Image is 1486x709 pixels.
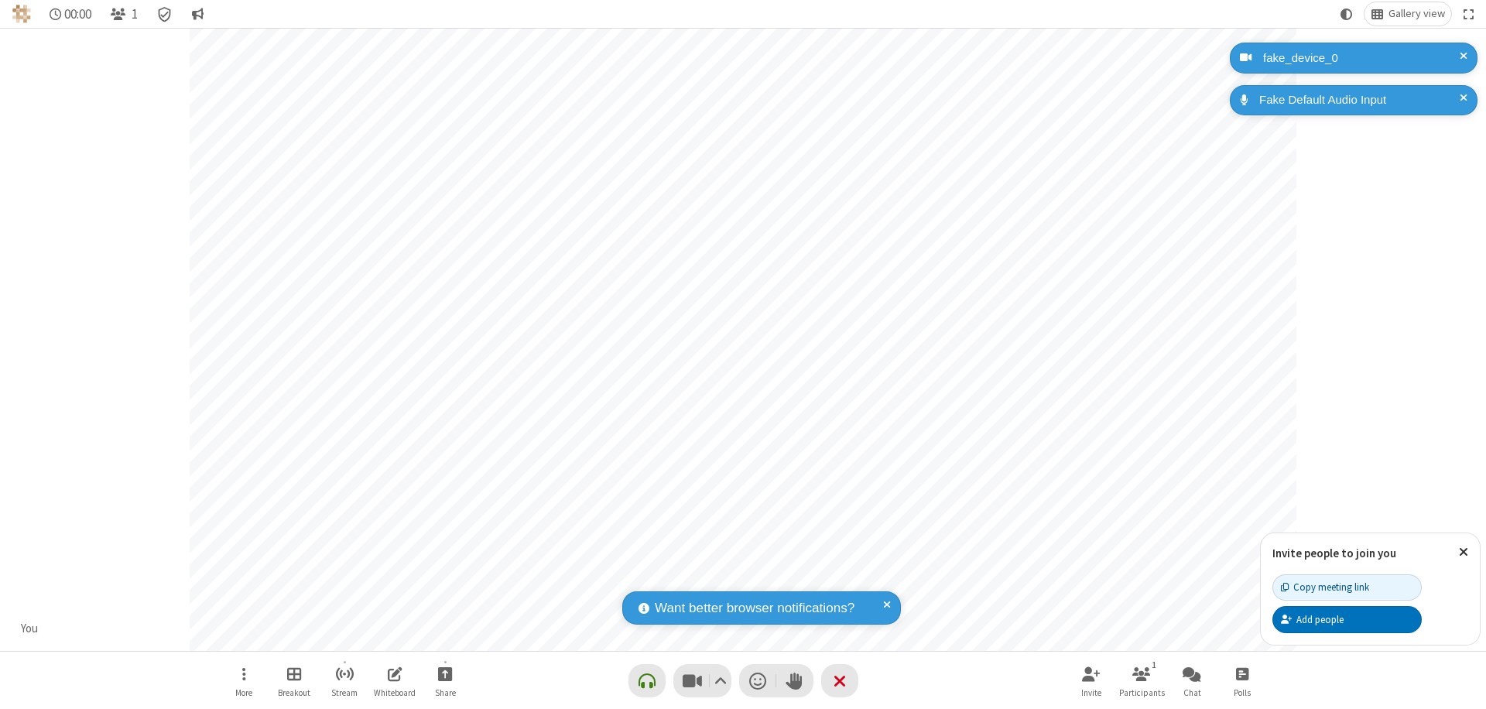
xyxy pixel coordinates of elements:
[235,688,252,697] span: More
[1272,606,1422,632] button: Add people
[776,664,813,697] button: Raise hand
[1081,688,1101,697] span: Invite
[185,2,210,26] button: Conversation
[278,688,310,697] span: Breakout
[673,664,731,697] button: Stop video (⌘+Shift+V)
[221,659,267,703] button: Open menu
[331,688,358,697] span: Stream
[1234,688,1251,697] span: Polls
[1183,688,1201,697] span: Chat
[422,659,468,703] button: Start sharing
[1219,659,1265,703] button: Open poll
[12,5,31,23] img: QA Selenium DO NOT DELETE OR CHANGE
[628,664,666,697] button: Connect your audio
[1258,50,1466,67] div: fake_device_0
[15,620,44,638] div: You
[1447,533,1480,571] button: Close popover
[821,664,858,697] button: End or leave meeting
[150,2,180,26] div: Meeting details Encryption enabled
[1068,659,1114,703] button: Invite participants (⌘+Shift+I)
[104,2,144,26] button: Open participant list
[271,659,317,703] button: Manage Breakout Rooms
[710,664,731,697] button: Video setting
[1272,574,1422,601] button: Copy meeting link
[1388,8,1445,20] span: Gallery view
[64,7,91,22] span: 00:00
[739,664,776,697] button: Send a reaction
[43,2,98,26] div: Timer
[321,659,368,703] button: Start streaming
[1457,2,1481,26] button: Fullscreen
[1272,546,1396,560] label: Invite people to join you
[1364,2,1451,26] button: Change layout
[1148,658,1161,672] div: 1
[1118,659,1165,703] button: Open participant list
[374,688,416,697] span: Whiteboard
[1169,659,1215,703] button: Open chat
[1334,2,1359,26] button: Using system theme
[371,659,418,703] button: Open shared whiteboard
[1281,580,1369,594] div: Copy meeting link
[655,598,854,618] span: Want better browser notifications?
[132,7,138,22] span: 1
[1119,688,1165,697] span: Participants
[435,688,456,697] span: Share
[1254,91,1466,109] div: Fake Default Audio Input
